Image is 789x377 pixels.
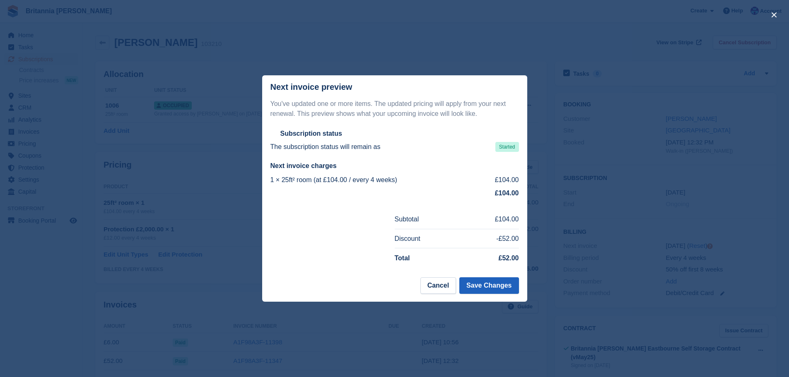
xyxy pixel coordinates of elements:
[495,190,519,197] strong: £104.00
[395,255,410,262] strong: Total
[270,142,381,152] p: The subscription status will remain as
[270,82,352,92] p: Next invoice preview
[395,229,459,248] td: Discount
[270,173,480,187] td: 1 × 25ft² room (at £104.00 / every 4 weeks)
[459,229,519,248] td: -£52.00
[479,173,519,187] td: £104.00
[499,255,519,262] strong: £52.00
[459,210,519,229] td: £104.00
[459,277,519,294] button: Save Changes
[420,277,456,294] button: Cancel
[395,210,459,229] td: Subtotal
[270,162,519,170] h2: Next invoice charges
[270,99,519,119] p: You've updated one or more items. The updated pricing will apply from your next renewal. This pre...
[495,142,519,152] span: Started
[767,8,781,22] button: close
[280,130,342,138] h2: Subscription status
